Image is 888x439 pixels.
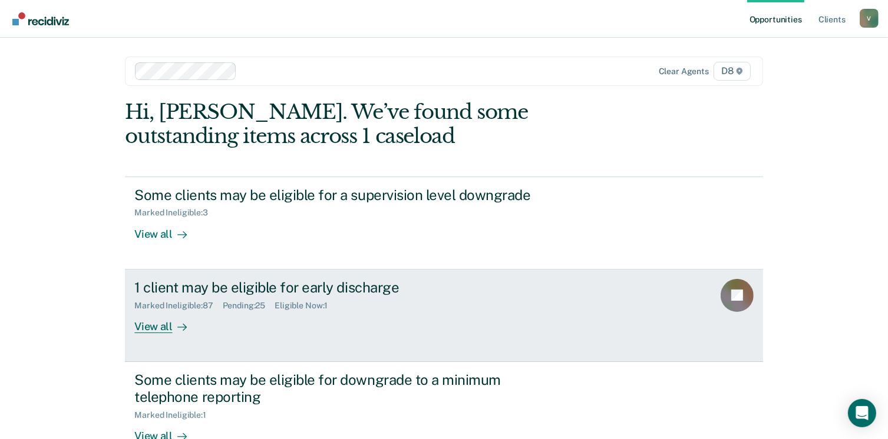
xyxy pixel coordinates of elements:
div: Pending : 25 [223,301,275,311]
div: View all [134,310,200,333]
div: Some clients may be eligible for downgrade to a minimum telephone reporting [134,371,548,405]
img: Recidiviz [12,12,69,25]
div: Marked Ineligible : 1 [134,410,215,420]
a: Some clients may be eligible for a supervision level downgradeMarked Ineligible:3View all [125,177,762,270]
a: 1 client may be eligible for early dischargeMarked Ineligible:87Pending:25Eligible Now:1View all [125,270,762,362]
div: Marked Ineligible : 87 [134,301,222,311]
div: View all [134,218,200,241]
div: Marked Ineligible : 3 [134,208,217,218]
button: Profile dropdown button [860,9,879,28]
div: Eligible Now : 1 [275,301,337,311]
div: 1 client may be eligible for early discharge [134,279,548,296]
span: D8 [714,62,751,81]
div: V [860,9,879,28]
div: Some clients may be eligible for a supervision level downgrade [134,187,548,204]
div: Clear agents [659,66,709,77]
div: Hi, [PERSON_NAME]. We’ve found some outstanding items across 1 caseload [125,100,635,148]
div: Open Intercom Messenger [848,399,876,427]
